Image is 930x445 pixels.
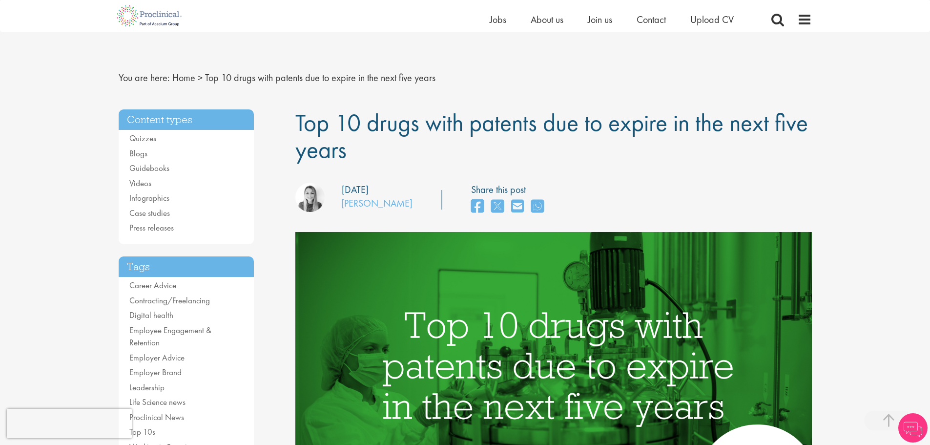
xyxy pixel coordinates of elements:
h3: Tags [119,256,254,277]
a: Videos [129,178,151,189]
span: Top 10 drugs with patents due to expire in the next five years [205,71,435,84]
a: Press releases [129,222,174,233]
a: Jobs [490,13,506,26]
a: [PERSON_NAME] [341,197,413,210]
a: Join us [588,13,612,26]
span: Top 10 drugs with patents due to expire in the next five years [295,107,808,165]
a: breadcrumb link [172,71,195,84]
a: Digital health [129,310,173,320]
a: share on whats app [531,196,544,217]
a: Employer Advice [129,352,185,363]
a: share on twitter [491,196,504,217]
span: You are here: [119,71,170,84]
a: Guidebooks [129,163,169,173]
a: Employer Brand [129,367,182,378]
label: Share this post [471,183,549,197]
a: Case studies [129,208,170,218]
a: Upload CV [690,13,734,26]
a: Career Advice [129,280,176,291]
a: Leadership [129,382,165,393]
img: Hannah Burke [295,183,325,212]
div: [DATE] [342,183,369,197]
iframe: reCAPTCHA [7,409,132,438]
a: Blogs [129,148,147,159]
a: Contact [637,13,666,26]
img: Chatbot [898,413,928,443]
a: Employee Engagement & Retention [129,325,211,348]
a: Life Science news [129,397,186,407]
a: Infographics [129,192,169,203]
a: Contracting/Freelancing [129,295,210,306]
a: Proclinical News [129,412,184,423]
h3: Content types [119,109,254,130]
a: About us [531,13,563,26]
a: Quizzes [129,133,156,144]
span: > [198,71,203,84]
a: share on facebook [471,196,484,217]
a: share on email [511,196,524,217]
a: Top 10s [129,426,155,437]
